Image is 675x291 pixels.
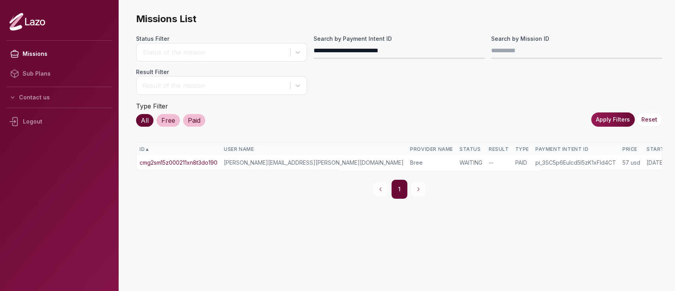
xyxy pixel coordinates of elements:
label: Type Filter [136,102,168,110]
label: Search by Mission ID [491,35,662,43]
div: Provider Name [410,146,453,152]
div: Free [157,114,180,127]
span: ▲ [145,146,149,152]
label: Search by Payment Intent ID [314,35,485,43]
div: Status [459,146,482,152]
span: Missions List [136,13,662,25]
div: User Name [224,146,404,152]
button: 1 [391,180,407,199]
div: All [136,114,153,127]
div: Paid [183,114,205,127]
div: Result of the mission [142,81,286,90]
label: Result Filter [136,68,307,76]
button: Apply Filters [591,112,635,127]
div: [PERSON_NAME][EMAIL_ADDRESS][PERSON_NAME][DOMAIN_NAME] [224,159,404,167]
div: WAITING [459,159,482,167]
div: ID [140,146,217,152]
label: Status Filter [136,35,307,43]
div: Type [515,146,529,152]
a: Sub Plans [6,64,112,84]
button: Contact us [6,90,112,105]
div: -- [489,159,509,167]
a: cmg2sm15z000211xn8t3do190 [140,159,217,167]
div: Price [622,146,640,152]
div: Logout [6,111,112,132]
div: Status of the mission [142,48,286,57]
div: PAID [515,159,529,167]
div: pi_3SC5p6Eulcd5I5zK1xFld4CT [535,159,616,167]
div: 57 usd [622,159,640,167]
a: Missions [6,44,112,64]
button: Reset [636,112,662,127]
div: Bree [410,159,453,167]
div: Result [489,146,509,152]
div: Payment Intent ID [535,146,616,152]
